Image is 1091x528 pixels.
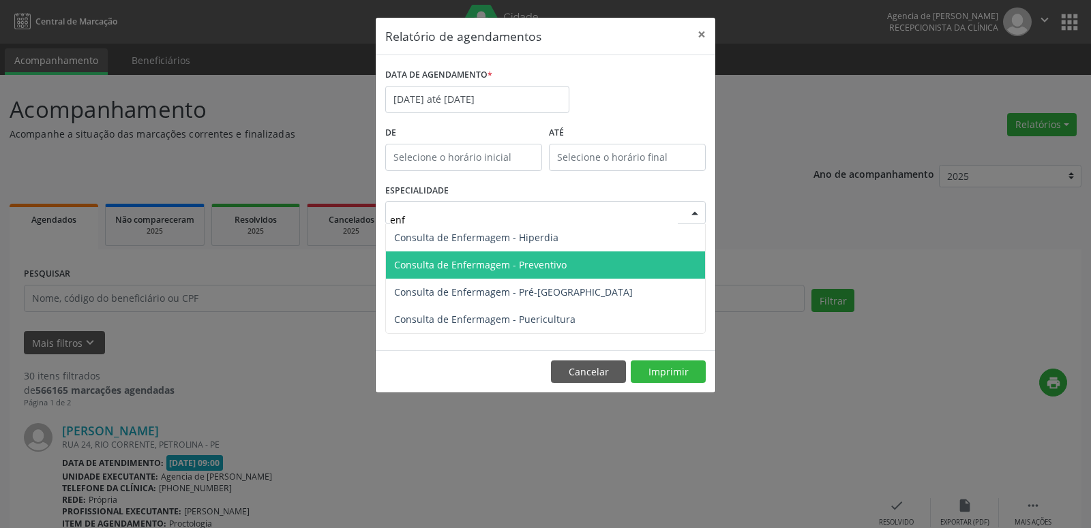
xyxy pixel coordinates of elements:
button: Cancelar [551,360,626,384]
button: Imprimir [631,360,706,384]
h5: Relatório de agendamentos [385,27,541,45]
label: De [385,123,542,144]
span: Consulta de Enfermagem - Preventivo [394,258,567,271]
input: Seleciona uma especialidade [390,206,678,233]
span: Consulta de Enfermagem - Puericultura [394,313,576,326]
input: Selecione o horário final [549,144,706,171]
span: Consulta de Enfermagem - Pré-[GEOGRAPHIC_DATA] [394,285,633,298]
button: Close [688,18,715,51]
label: ESPECIALIDADE [385,181,449,202]
label: ATÉ [549,123,706,144]
label: DATA DE AGENDAMENTO [385,65,492,86]
input: Selecione o horário inicial [385,144,542,171]
input: Selecione uma data ou intervalo [385,86,569,113]
span: Consulta de Enfermagem - Hiperdia [394,231,558,244]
